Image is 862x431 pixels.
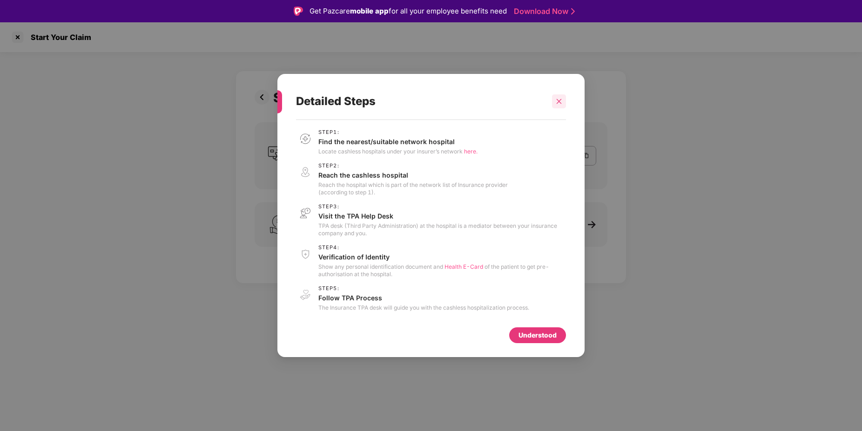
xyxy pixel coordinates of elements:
[296,83,544,119] div: Detailed Steps
[514,7,572,16] a: Download Now
[318,304,529,312] p: The Insurance TPA desk will guide you with the cashless hospitalization process.
[296,245,315,264] img: svg+xml;base64,PHN2ZyB3aWR0aD0iNDAiIGhlaWdodD0iNDEiIHZpZXdCb3g9IjAgMCA0MCA0MSIgZmlsbD0ibm9uZSIgeG...
[318,171,508,179] p: Reach the cashless hospital
[444,263,483,270] span: Health E-Card
[318,245,566,251] span: Step 4 :
[296,163,315,182] img: svg+xml;base64,PHN2ZyB3aWR0aD0iNDAiIGhlaWdodD0iNDEiIHZpZXdCb3g9IjAgMCA0MCA0MSIgZmlsbD0ibm9uZSIgeG...
[310,6,507,17] div: Get Pazcare for all your employee benefits need
[318,204,566,210] span: Step 3 :
[296,204,315,223] img: svg+xml;base64,PHN2ZyB3aWR0aD0iNDAiIGhlaWdodD0iNDEiIHZpZXdCb3g9IjAgMCA0MCA0MSIgZmlsbD0ibm9uZSIgeG...
[318,129,478,135] span: Step 1 :
[294,7,303,16] img: Logo
[318,148,478,155] p: Locate cashless hospitals under your insurer’s network
[318,163,508,169] span: Step 2 :
[318,285,529,292] span: Step 5 :
[350,7,389,15] strong: mobile app
[519,330,557,340] div: Understood
[318,137,478,146] p: Find the nearest/suitable network hospital
[318,263,566,278] p: Show any personal identification document and of the patient to get pre-authorisation at the hosp...
[318,293,529,302] p: Follow TPA Process
[318,212,566,220] p: Visit the TPA Help Desk
[296,129,315,148] img: svg+xml;base64,PHN2ZyB3aWR0aD0iNDAiIGhlaWdodD0iNDEiIHZpZXdCb3g9IjAgMCA0MCA0MSIgZmlsbD0ibm9uZSIgeG...
[571,7,575,16] img: Stroke
[318,181,508,196] p: Reach the hospital which is part of the network list of Insurance provider (according to step 1).
[464,148,478,155] span: here.
[318,222,566,237] p: TPA desk (Third Party Administration) at the hospital is a mediator between your insurance compan...
[556,98,562,105] span: close
[296,285,315,305] img: svg+xml;base64,PHN2ZyB3aWR0aD0iNDAiIGhlaWdodD0iNDEiIHZpZXdCb3g9IjAgMCA0MCA0MSIgZmlsbD0ibm9uZSIgeG...
[318,252,566,261] p: Verification of Identity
